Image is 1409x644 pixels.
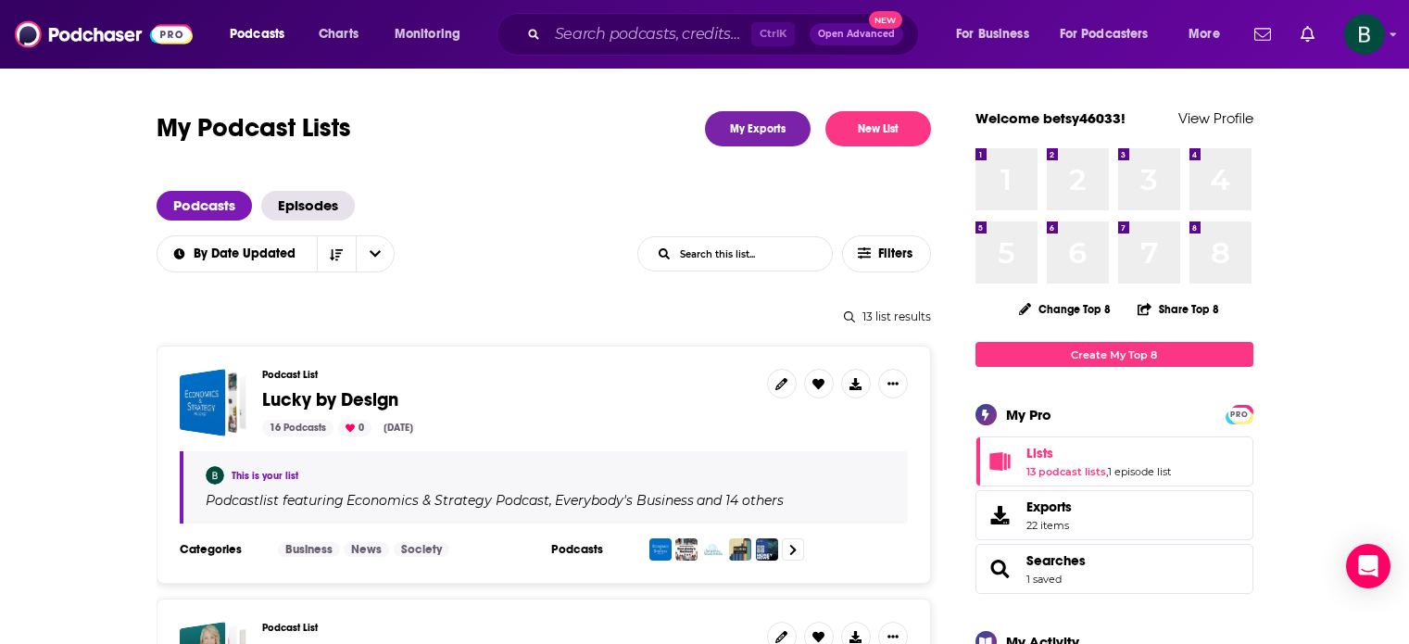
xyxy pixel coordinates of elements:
a: Society [394,542,449,557]
a: PRO [1228,407,1251,421]
span: New [869,11,902,29]
a: Episodes [261,191,355,221]
button: New List [825,111,931,146]
img: Money News [756,538,778,561]
a: 1 episode list [1108,465,1171,478]
span: PRO [1228,408,1251,422]
div: Search podcasts, credits, & more... [514,13,937,56]
div: My Pro [1006,406,1051,423]
h4: Economics & Strategy Podcast [346,493,549,508]
div: 13 list results [157,309,931,323]
div: Podcast list featuring [206,492,886,509]
a: Show notifications dropdown [1293,19,1322,50]
a: News [344,542,389,557]
button: Change Top 8 [1008,297,1123,321]
button: Share Top 8 [1137,291,1220,327]
button: Show profile menu [1344,14,1385,55]
a: Searches [982,556,1019,582]
button: open menu [356,236,395,271]
img: betsy46033 [206,466,224,485]
span: For Business [956,21,1029,47]
button: open menu [217,19,308,49]
h3: Podcast List [262,369,752,381]
img: User Profile [1344,14,1385,55]
span: Logged in as betsy46033 [1344,14,1385,55]
a: Business [278,542,340,557]
div: 0 [338,420,371,436]
a: Searches [1026,552,1086,569]
a: View Profile [1178,109,1253,127]
span: Exports [1026,499,1072,515]
span: Podcasts [230,21,284,47]
span: , [1106,465,1108,478]
span: Exports [982,502,1019,528]
button: Filters [842,235,931,272]
button: open menu [1048,19,1176,49]
div: Open Intercom Messenger [1346,544,1390,588]
a: Show notifications dropdown [1247,19,1278,50]
span: Open Advanced [818,30,895,39]
span: Monitoring [395,21,460,47]
button: open menu [382,19,484,49]
h3: Categories [180,542,263,557]
h1: My Podcast Lists [157,111,351,146]
a: Lucky by Design [180,369,247,436]
a: Everybody's Business [552,493,694,508]
button: Sort Direction [317,236,356,271]
img: Everybody's Business [675,538,698,561]
a: Lists [1026,445,1171,461]
span: , [549,492,552,509]
span: By Date Updated [194,247,302,260]
span: More [1189,21,1220,47]
div: [DATE] [376,420,421,436]
a: Lucky by Design [262,390,398,410]
a: Exports [975,490,1253,540]
span: Searches [975,544,1253,594]
button: open menu [943,19,1052,49]
a: Welcome betsy46033! [975,109,1126,127]
a: Podcasts [157,191,252,221]
a: Create My Top 8 [975,342,1253,367]
span: 22 items [1026,519,1072,532]
a: Economics & Strategy Podcast [344,493,549,508]
h3: Podcasts [551,542,635,557]
a: 13 podcast lists [1026,465,1106,478]
a: My Exports [705,111,811,146]
div: 16 Podcasts [262,420,333,436]
h4: Everybody's Business [555,493,694,508]
span: Ctrl K [751,22,795,46]
img: Podchaser - Follow, Share and Rate Podcasts [15,17,193,52]
a: Charts [307,19,370,49]
img: "Econ 102" with Noah Smith and Erik Torenberg [729,538,751,561]
h2: Choose List sort [157,235,395,272]
a: Lists [982,448,1019,474]
button: Show More Button [878,369,908,398]
img: Economics & Strategy Podcast [649,538,672,561]
p: and 14 others [697,492,784,509]
span: Filters [878,247,915,260]
span: For Podcasters [1060,21,1149,47]
h3: Podcast List [262,622,752,634]
button: open menu [156,247,317,260]
input: Search podcasts, credits, & more... [547,19,751,49]
span: Lists [1026,445,1053,461]
span: Lists [975,436,1253,486]
img: Brain for Business [702,538,724,561]
a: This is your list [232,470,298,482]
span: Charts [319,21,359,47]
button: Open AdvancedNew [810,23,903,45]
a: 1 saved [1026,573,1062,586]
button: open menu [1176,19,1243,49]
span: Lucky by Design [262,388,398,411]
